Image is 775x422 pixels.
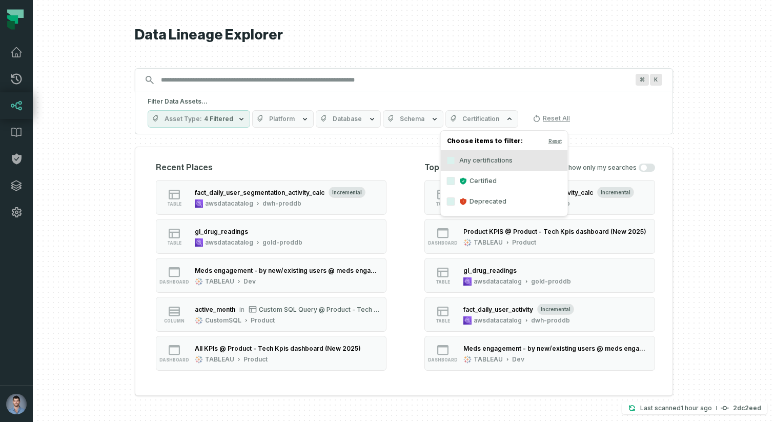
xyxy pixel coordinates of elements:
[441,171,568,191] label: Certified
[6,394,27,414] img: avatar of Ori Machlis
[135,26,673,44] h1: Data Lineage Explorer
[548,137,562,145] button: Reset
[447,156,455,165] button: Any certifications
[636,74,649,86] span: Press ⌘ + K to focus the search bar
[441,135,568,150] h4: Choose items to filter:
[622,402,767,414] button: Last scanned[DATE] 3:27:20 PM2dc2eed
[447,197,455,206] button: Deprecated
[441,191,568,212] label: Deprecated
[650,74,662,86] span: Press ⌘ + K to focus the search bar
[640,403,712,413] p: Last scanned
[733,405,761,411] h4: 2dc2eed
[441,150,568,171] label: Any certifications
[681,404,712,412] relative-time: Aug 19, 2025, 3:27 PM GMT+3
[447,177,455,185] button: Certified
